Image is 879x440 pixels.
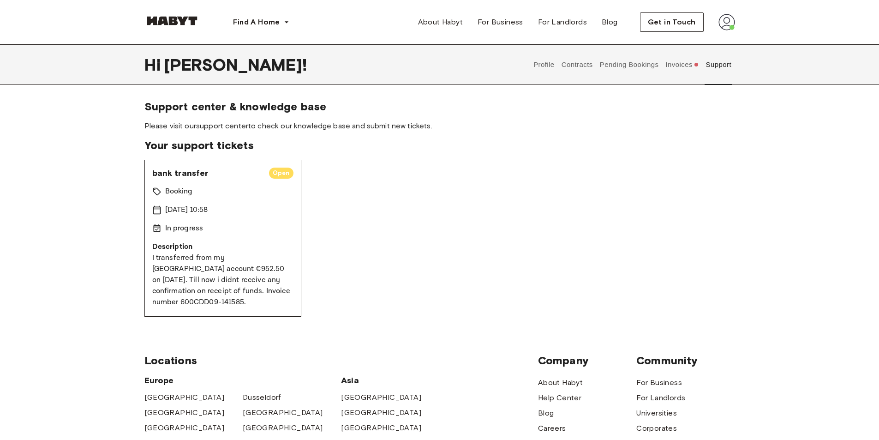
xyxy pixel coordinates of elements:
[636,392,685,404] a: For Landlords
[226,13,297,31] button: Find A Home
[341,375,439,386] span: Asia
[418,17,463,28] span: About Habyt
[144,55,164,74] span: Hi
[594,13,625,31] a: Blog
[196,121,248,130] a: support center
[164,55,307,74] span: [PERSON_NAME] !
[243,407,323,418] a: [GEOGRAPHIC_DATA]
[144,139,735,152] span: Your support tickets
[152,168,262,179] span: bank transfer
[636,354,735,368] span: Community
[165,205,208,216] p: [DATE] 10:58
[538,354,636,368] span: Company
[269,169,293,178] span: Open
[341,407,421,418] a: [GEOGRAPHIC_DATA]
[636,377,682,388] a: For Business
[152,241,293,253] p: Description
[530,44,735,85] div: user profile tabs
[144,100,735,114] span: Support center & knowledge base
[478,17,523,28] span: For Business
[165,186,193,197] p: Booking
[152,253,293,308] p: I transferred from my [GEOGRAPHIC_DATA] account €952.50 on [DATE]. Till now i didnt receive any c...
[636,408,677,419] a: Universities
[705,44,733,85] button: Support
[144,375,341,386] span: Europe
[411,13,470,31] a: About Habyt
[538,392,581,404] a: Help Center
[640,12,704,32] button: Get in Touch
[243,422,323,434] a: [GEOGRAPHIC_DATA]
[538,17,587,28] span: For Landlords
[538,408,554,419] a: Blog
[144,407,225,418] a: [GEOGRAPHIC_DATA]
[538,377,583,388] a: About Habyt
[144,422,225,434] a: [GEOGRAPHIC_DATA]
[144,354,538,368] span: Locations
[532,44,556,85] button: Profile
[602,17,618,28] span: Blog
[538,423,566,434] a: Careers
[470,13,531,31] a: For Business
[636,423,677,434] a: Corporates
[341,392,421,403] a: [GEOGRAPHIC_DATA]
[144,16,200,25] img: Habyt
[560,44,594,85] button: Contracts
[233,17,280,28] span: Find A Home
[664,44,700,85] button: Invoices
[648,17,696,28] span: Get in Touch
[531,13,594,31] a: For Landlords
[243,392,281,403] a: Dusseldorf
[341,422,421,434] a: [GEOGRAPHIC_DATA]
[598,44,660,85] button: Pending Bookings
[144,121,735,131] span: Please visit our to check our knowledge base and submit new tickets.
[718,14,735,30] img: avatar
[144,392,225,403] a: [GEOGRAPHIC_DATA]
[165,223,203,234] p: In progress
